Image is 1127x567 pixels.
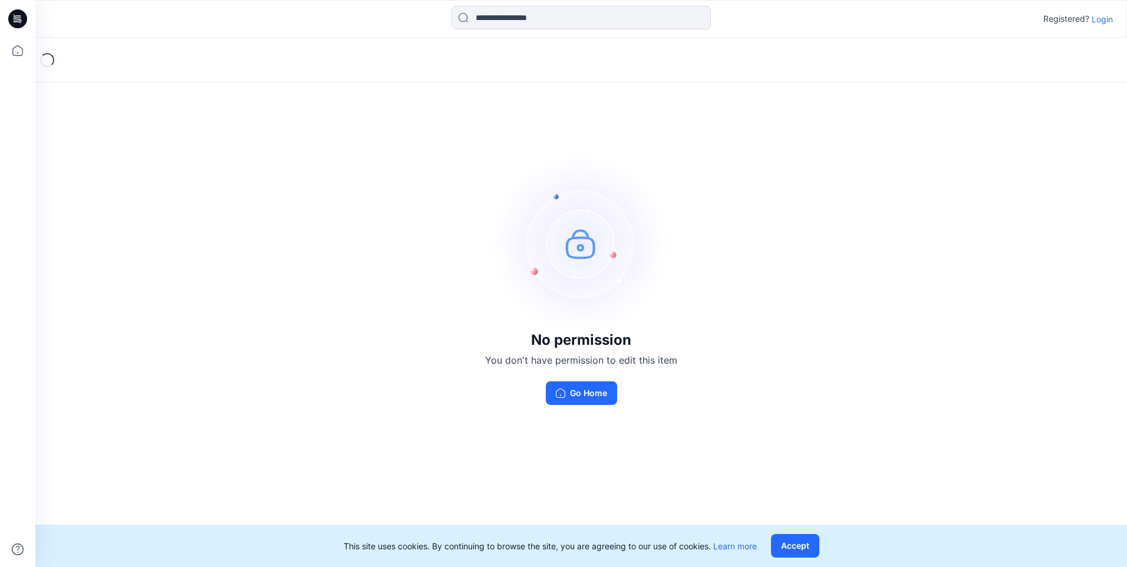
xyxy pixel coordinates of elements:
a: Learn more [713,541,757,551]
p: Registered? [1043,12,1089,26]
h3: No permission [485,332,677,348]
img: no-perm.svg [493,155,670,332]
p: You don't have permission to edit this item [485,353,677,367]
p: This site uses cookies. By continuing to browse the site, you are agreeing to our use of cookies. [344,540,757,552]
button: Go Home [546,381,617,405]
button: Accept [771,534,819,558]
p: Login [1092,13,1113,25]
